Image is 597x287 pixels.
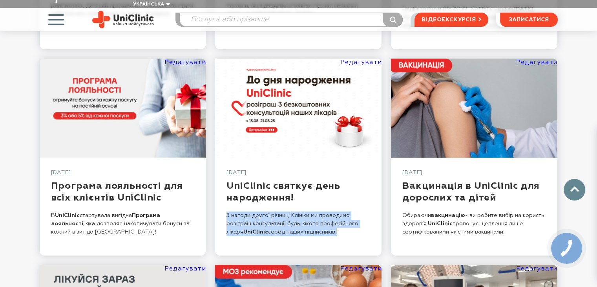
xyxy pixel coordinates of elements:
a: Програма лояльності для всіх клієнтів UniClinic [40,59,206,158]
input: Послуга або прізвище [180,13,403,26]
p: В стартувала вигідна , яка дозволяє накопичувати бонуси за кожний візит до [GEOGRAPHIC_DATA]! [51,212,195,236]
div: [DATE] [226,169,370,180]
a: відеоекскурсія [414,13,488,27]
p: З нагоди другої річниці Клініки ми проводимо розіграш консультації будь-якого професійного лікаря... [226,212,370,236]
span: записатися [509,17,549,22]
a: Редагувати [164,266,206,272]
a: UniClinic святкує день народження! [215,59,382,158]
button: Українська [131,2,170,7]
a: Редагувати [340,59,382,66]
button: записатися [500,13,558,27]
a: Редагувати [516,59,557,66]
p: Обираючи - ви робите вибір на користь здоров’я. пропонує щеплення лише сертифікованими якісними в... [402,212,546,236]
a: Вакцинація в UniClinic для дорослих та дітей [402,181,540,202]
a: Редагувати [340,266,382,272]
strong: UniClinic [243,229,268,235]
a: Вакцинація в UniClinic для дорослих та дітей [391,59,557,158]
a: Редагувати [516,266,557,272]
a: UniClinic святкує день народження! [226,181,340,202]
div: [DATE] [402,169,546,180]
a: Програма лояльності для всіх клієнтів UniClinic [51,181,183,202]
strong: UniClinic [55,213,80,218]
img: Uniclinic [92,11,154,28]
div: [DATE] [51,169,195,180]
a: Редагувати [164,59,206,66]
strong: UniClinic [428,221,453,226]
span: Українська [133,2,164,7]
strong: вакцинацію [431,213,465,218]
span: відеоекскурсія [422,13,476,26]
